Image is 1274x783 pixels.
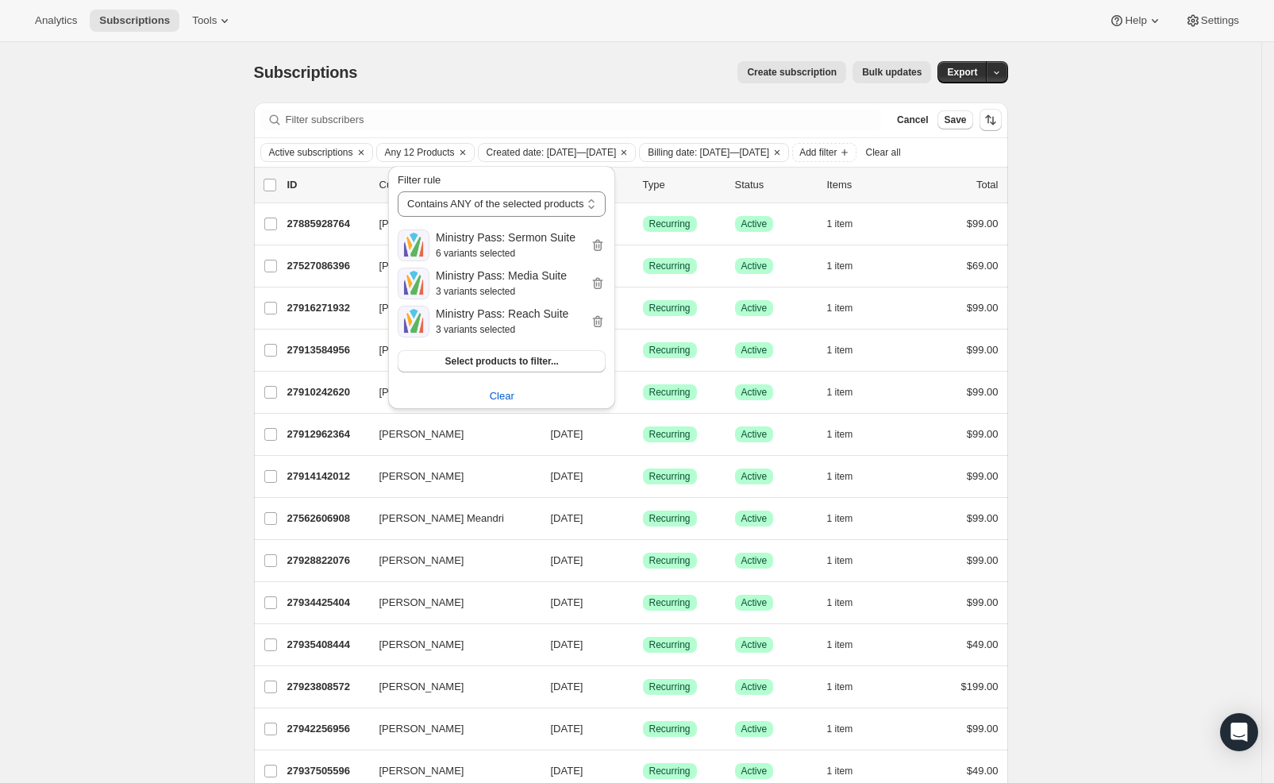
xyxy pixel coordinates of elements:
span: Subscriptions [254,64,358,81]
div: 27923808572[PERSON_NAME][DATE]SuccessRecurringSuccessActive1 item$199.00 [287,676,999,698]
div: 27916271932[PERSON_NAME][DATE]SuccessRecurringSuccessActive1 item$99.00 [287,297,999,319]
span: Active [741,681,768,693]
button: Active subscriptions [261,144,353,161]
span: [PERSON_NAME] [379,469,464,484]
span: Clear all [866,146,901,159]
button: 1 item [827,760,871,782]
span: Active [741,596,768,609]
span: [DATE] [551,723,583,735]
p: 6 variants selected [436,245,590,261]
span: 1 item [827,681,853,693]
div: Open Intercom Messenger [1220,713,1258,751]
h2: Ministry Pass: Reach Suite [436,306,590,322]
div: 27937505596[PERSON_NAME][DATE]SuccessRecurringSuccessActive1 item$49.00 [287,760,999,782]
div: 27935408444[PERSON_NAME][DATE]SuccessRecurringSuccessActive1 item$49.00 [287,634,999,656]
p: 27910242620 [287,384,367,400]
input: Filter subscribers [286,109,882,131]
span: Active [741,386,768,399]
span: Created date: [DATE]—[DATE] [487,146,617,159]
p: 27937505596 [287,763,367,779]
div: 27942256956[PERSON_NAME][DATE]SuccessRecurringSuccessActive1 item$99.00 [287,718,999,740]
button: Help [1099,10,1172,32]
span: Active [741,428,768,441]
span: 1 item [827,554,853,567]
div: 27910242620[PERSON_NAME][DATE]SuccessRecurringSuccessActive1 item$99.00 [287,381,999,403]
button: Select products to filter [398,350,606,372]
span: [DATE] [551,638,583,650]
span: 1 item [827,344,853,357]
span: Recurring [649,218,691,230]
span: 1 item [827,260,853,272]
button: Billing date: Oct 14, 2025—Oct 29, 2025 [640,144,769,161]
span: Active [741,470,768,483]
span: [DATE] [551,681,583,692]
span: [DATE] [551,554,583,566]
img: Ministry Pass: Media Suite [398,268,429,299]
button: Add filter [792,143,856,162]
span: 1 item [827,428,853,441]
span: [PERSON_NAME] [379,595,464,611]
p: Status [735,177,814,193]
span: [DATE] [551,512,583,524]
div: Items [827,177,906,193]
span: [PERSON_NAME] [379,342,464,358]
button: [PERSON_NAME] [370,422,529,447]
button: Clear [769,144,785,161]
span: Active [741,512,768,525]
span: 1 item [827,218,853,230]
span: Create subscription [747,66,837,79]
button: 1 item [827,339,871,361]
button: [PERSON_NAME] Meandri [370,506,529,531]
span: [DATE] [551,428,583,440]
div: 27934425404[PERSON_NAME][DATE]SuccessRecurringSuccessActive1 item$99.00 [287,592,999,614]
button: Tools [183,10,242,32]
button: Create subscription [737,61,846,83]
span: Recurring [649,386,691,399]
span: Recurring [649,428,691,441]
span: 1 item [827,512,853,525]
span: Active [741,765,768,777]
span: Any 12 Products [385,146,455,159]
span: Active [741,218,768,230]
p: Customer [379,177,538,193]
button: Save [937,110,972,129]
span: [PERSON_NAME] [379,216,464,232]
p: 27913584956 [287,342,367,358]
span: 1 item [827,638,853,651]
span: [PERSON_NAME] [379,721,464,737]
span: Recurring [649,765,691,777]
span: Active [741,723,768,735]
span: $99.00 [967,512,999,524]
span: Export [947,66,977,79]
div: 27885928764[PERSON_NAME][DATE]SuccessRecurringSuccessActive1 item$99.00 [287,213,999,235]
p: 27935408444 [287,637,367,653]
span: Filter rule [398,174,441,186]
span: Active [741,638,768,651]
span: 1 item [827,723,853,735]
span: Save [944,114,966,126]
span: [DATE] [551,596,583,608]
span: [PERSON_NAME] [379,426,464,442]
p: 27912962364 [287,426,367,442]
span: Recurring [649,470,691,483]
button: [PERSON_NAME] [370,464,529,489]
span: Recurring [649,596,691,609]
span: Analytics [35,14,77,27]
p: 27527086396 [287,258,367,274]
span: Recurring [649,344,691,357]
span: [PERSON_NAME] [379,679,464,695]
span: [PERSON_NAME] Meandri [379,511,505,526]
span: [PERSON_NAME] [379,763,464,779]
span: Recurring [649,723,691,735]
p: 27928822076 [287,553,367,569]
div: Type [643,177,722,193]
span: 1 item [827,596,853,609]
p: Total [976,177,998,193]
span: $99.00 [967,386,999,398]
span: Recurring [649,302,691,314]
span: $99.00 [967,470,999,482]
span: $99.00 [967,596,999,608]
span: Active [741,344,768,357]
span: 1 item [827,302,853,314]
button: 1 item [827,213,871,235]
